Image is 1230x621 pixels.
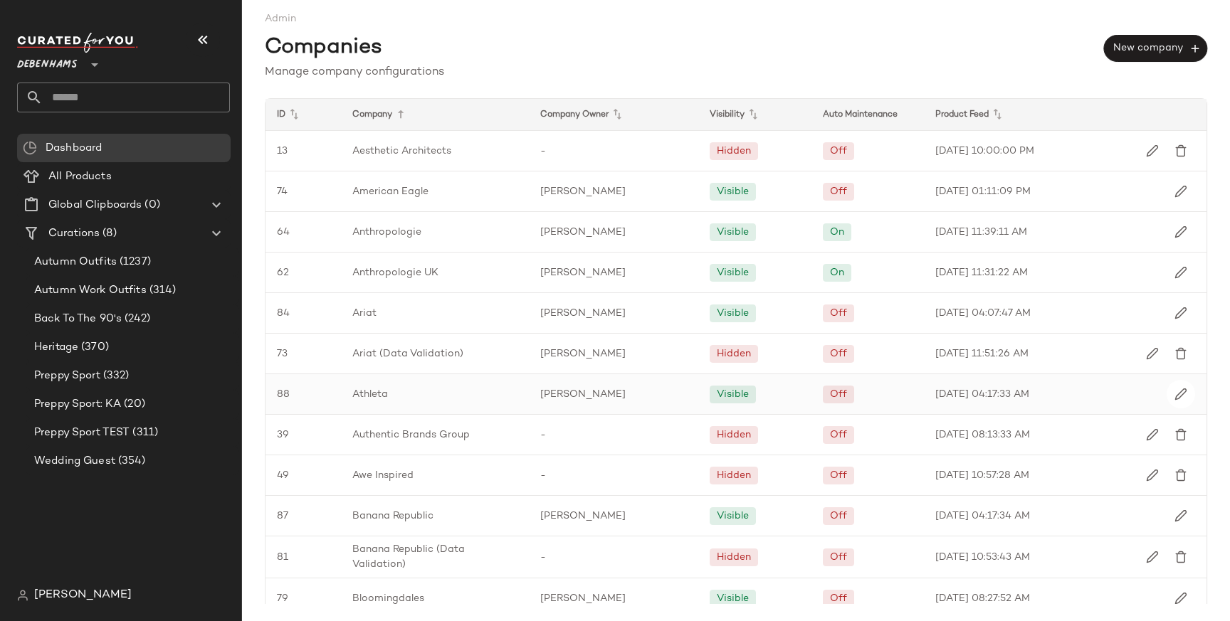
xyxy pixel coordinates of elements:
div: Manage company configurations [265,64,1207,81]
span: Ariat [352,306,377,321]
img: svg%3e [1174,225,1187,238]
span: (8) [100,225,116,242]
div: On [830,265,844,280]
div: Product Feed [924,99,1093,130]
img: svg%3e [23,141,37,155]
span: - [540,144,546,159]
div: Visible [717,184,749,199]
img: svg%3e [1174,551,1187,563]
span: - [540,468,546,483]
img: svg%3e [1174,144,1187,157]
span: Dashboard [46,140,102,156]
img: svg%3e [1146,347,1159,360]
div: Off [830,387,847,402]
span: (370) [78,339,109,356]
span: (311) [130,425,158,441]
span: Ariat (Data Validation) [352,346,463,361]
span: - [540,550,546,565]
span: All Products [48,169,112,185]
img: svg%3e [1174,388,1187,400]
span: [DATE] 08:13:33 AM [935,428,1030,442]
span: 74 [277,184,288,199]
img: svg%3e [1146,144,1159,157]
span: Awe Inspired [352,468,414,483]
div: Hidden [717,144,751,159]
div: Visible [717,225,749,240]
span: (314) [147,282,177,299]
div: Off [830,144,847,159]
div: Visible [717,265,749,280]
span: Banana Republic [352,509,433,524]
span: 84 [277,306,290,321]
span: [DATE] 04:17:34 AM [935,509,1030,524]
span: Preppy Sport TEST [34,425,130,441]
span: Anthropologie UK [352,265,438,280]
span: (0) [142,197,159,213]
div: Hidden [717,550,751,565]
span: Autumn Work Outfits [34,282,147,299]
div: Visible [717,591,749,606]
button: New company [1104,35,1207,62]
div: Off [830,346,847,361]
span: Athleta [352,387,388,402]
span: (332) [100,368,130,384]
img: svg%3e [1174,185,1187,198]
span: [DATE] 11:31:22 AM [935,265,1028,280]
span: Aesthetic Architects [352,144,451,159]
span: [PERSON_NAME] [540,225,626,240]
span: 87 [277,509,288,524]
span: Back To The 90's [34,311,122,327]
span: 81 [277,550,288,565]
span: [DATE] 10:57:28 AM [935,468,1029,483]
img: svg%3e [1174,307,1187,319]
div: Off [830,428,847,442]
span: [PERSON_NAME] [540,265,626,280]
span: [PERSON_NAME] [540,306,626,321]
div: Visibility [698,99,811,130]
span: [PERSON_NAME] [540,184,626,199]
div: Hidden [717,346,751,361]
img: svg%3e [1174,428,1187,441]
span: [DATE] 11:51:26 AM [935,346,1029,361]
span: [PERSON_NAME] [34,587,132,604]
span: Debenhams [17,48,78,74]
span: Companies [265,32,382,64]
div: Visible [717,306,749,321]
span: 73 [277,346,288,361]
span: 49 [277,468,289,483]
span: 88 [277,387,290,402]
img: svg%3e [1174,469,1187,482]
div: Company Owner [529,99,698,130]
span: Banana Republic (Data Validation) [352,542,517,572]
img: svg%3e [17,590,28,601]
span: [DATE] 10:00:00 PM [935,144,1034,159]
span: [PERSON_NAME] [540,509,626,524]
span: Autumn Outfits [34,254,117,270]
span: American Eagle [352,184,429,199]
span: Heritage [34,339,78,356]
span: Preppy Sport: KA [34,396,121,413]
div: Visible [717,387,749,402]
div: Visible [717,509,749,524]
span: (354) [115,453,146,469]
span: Preppy Sport [34,368,100,384]
span: (242) [122,311,150,327]
span: 13 [277,144,288,159]
img: svg%3e [1174,509,1187,522]
span: 79 [277,591,288,606]
span: Authentic Brands Group [352,428,470,442]
img: svg%3e [1146,551,1159,563]
span: 39 [277,428,289,442]
span: [DATE] 08:27:52 AM [935,591,1030,606]
span: [PERSON_NAME] [540,387,626,402]
span: [DATE] 11:39:11 AM [935,225,1027,240]
span: (1237) [117,254,151,270]
span: [DATE] 01:11:09 PM [935,184,1031,199]
div: Off [830,306,847,321]
span: New company [1113,42,1199,55]
div: Off [830,550,847,565]
div: Off [830,509,847,524]
span: Wedding Guest [34,453,115,469]
div: Hidden [717,468,751,483]
span: [PERSON_NAME] [540,591,626,606]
